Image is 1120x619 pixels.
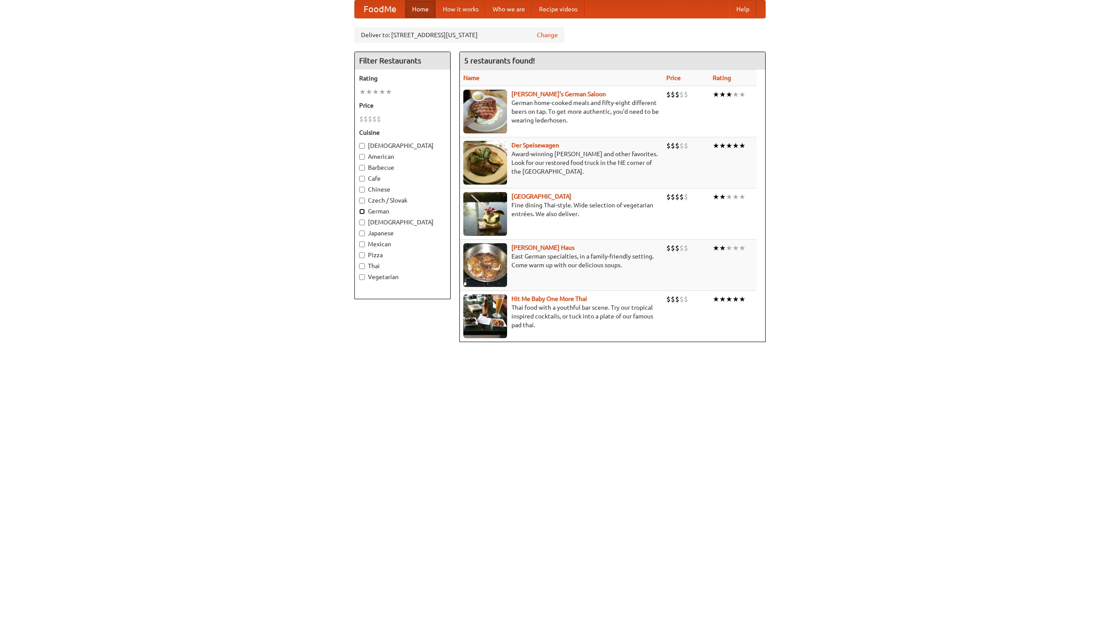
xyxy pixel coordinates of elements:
a: Hit Me Baby One More Thai [511,295,587,302]
li: ★ [732,192,739,202]
h4: Filter Restaurants [355,52,450,70]
a: [GEOGRAPHIC_DATA] [511,193,571,200]
li: ★ [713,243,719,253]
li: $ [684,192,688,202]
li: $ [675,294,679,304]
li: ★ [726,141,732,150]
ng-pluralize: 5 restaurants found! [464,56,535,65]
li: ★ [713,192,719,202]
li: ★ [726,192,732,202]
li: $ [666,192,671,202]
li: $ [359,114,364,124]
li: $ [684,90,688,99]
label: Cafe [359,174,446,183]
input: Japanese [359,231,365,236]
a: Name [463,74,479,81]
input: German [359,209,365,214]
input: Czech / Slovak [359,198,365,203]
a: Home [405,0,436,18]
li: ★ [732,294,739,304]
li: ★ [739,141,745,150]
li: $ [377,114,381,124]
li: ★ [719,294,726,304]
label: Chinese [359,185,446,194]
li: $ [675,141,679,150]
h5: Cuisine [359,128,446,137]
li: $ [671,192,675,202]
a: Who we are [486,0,532,18]
li: ★ [385,87,392,97]
li: $ [684,243,688,253]
li: ★ [359,87,366,97]
h5: Rating [359,74,446,83]
input: American [359,154,365,160]
input: [DEMOGRAPHIC_DATA] [359,143,365,149]
li: ★ [732,243,739,253]
li: $ [666,90,671,99]
li: $ [679,90,684,99]
a: Rating [713,74,731,81]
li: $ [679,243,684,253]
input: Vegetarian [359,274,365,280]
p: Fine dining Thai-style. Wide selection of vegetarian entrées. We also deliver. [463,201,659,218]
li: ★ [713,90,719,99]
li: $ [675,90,679,99]
li: ★ [713,294,719,304]
li: $ [671,243,675,253]
li: ★ [732,141,739,150]
li: $ [675,243,679,253]
li: $ [372,114,377,124]
li: ★ [366,87,372,97]
li: $ [368,114,372,124]
a: [PERSON_NAME]'s German Saloon [511,91,606,98]
p: East German specialties, in a family-friendly setting. Come warm up with our delicious soups. [463,252,659,269]
input: Mexican [359,241,365,247]
a: Price [666,74,681,81]
label: [DEMOGRAPHIC_DATA] [359,141,446,150]
a: [PERSON_NAME] Haus [511,244,574,251]
li: $ [671,294,675,304]
a: How it works [436,0,486,18]
li: $ [684,141,688,150]
li: $ [666,243,671,253]
li: $ [666,141,671,150]
li: ★ [713,141,719,150]
p: German home-cooked meals and fifty-eight different beers on tap. To get more authentic, you'd nee... [463,98,659,125]
li: ★ [739,294,745,304]
label: Czech / Slovak [359,196,446,205]
label: Mexican [359,240,446,248]
li: ★ [726,243,732,253]
li: $ [679,141,684,150]
li: $ [364,114,368,124]
p: Thai food with a youthful bar scene. Try our tropical inspired cocktails, or tuck into a plate of... [463,303,659,329]
label: [DEMOGRAPHIC_DATA] [359,218,446,227]
li: $ [684,294,688,304]
li: ★ [739,243,745,253]
li: ★ [719,141,726,150]
img: kohlhaus.jpg [463,243,507,287]
li: $ [671,141,675,150]
a: Help [729,0,756,18]
li: ★ [726,294,732,304]
label: American [359,152,446,161]
a: Change [537,31,558,39]
a: Der Speisewagen [511,142,559,149]
a: Recipe videos [532,0,584,18]
li: $ [679,192,684,202]
li: ★ [739,90,745,99]
input: Barbecue [359,165,365,171]
li: ★ [719,192,726,202]
img: esthers.jpg [463,90,507,133]
div: Deliver to: [STREET_ADDRESS][US_STATE] [354,27,564,43]
label: German [359,207,446,216]
a: FoodMe [355,0,405,18]
input: Pizza [359,252,365,258]
img: babythai.jpg [463,294,507,338]
li: ★ [719,243,726,253]
h5: Price [359,101,446,110]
